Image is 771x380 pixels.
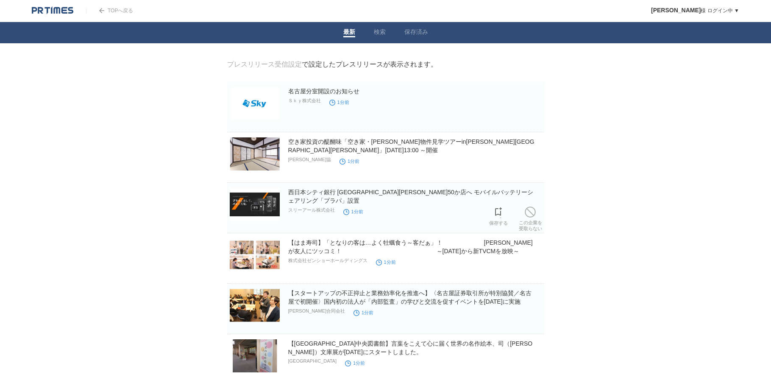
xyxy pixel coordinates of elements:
a: 【はま寿司】「となりの客は…よく牡蠣食う～客だぁ」！ [PERSON_NAME]が友人にツッコミ！ ～[DATE]から新TVCMを放映～ [288,239,533,254]
p: [GEOGRAPHIC_DATA] [288,358,337,363]
p: [PERSON_NAME]協 [288,156,331,163]
img: 空き家投資の醍醐味「空き家・古家物件見学ツアーin福島・宮城エリア」10月18日（土）13:00 ～開催 [230,137,280,170]
img: 西日本シティ銀行 福岡市内全50か店へ モバイルバッテリーシェアリング「プラパ」設置 [230,188,280,221]
img: 【豊橋市中央図書館】言葉をこえて心に届く世界の名作絵本、司（つかさ）文庫展が１０月４日にスタートしました。 [230,339,280,372]
img: arrow.png [99,8,104,13]
a: TOPへ戻る [86,8,133,14]
time: 1分前 [329,100,349,105]
a: 【スタートアップの不正抑止と業務効率化を推進へ】〈名古屋証券取引所が特別協賛／名古屋で初開催〉国内初の法人が「内部監査」の学びと交流を促すイベントを[DATE]に実施 [288,290,532,305]
p: スリーアール株式会社 [288,207,335,213]
a: この企業を受取らない [519,204,542,232]
img: 【はま寿司】「となりの客は…よく牡蠣食う～客だぁ」！ 川口春奈さんが友人にツッコミ！ ～10月15日（水）から新TVCMを放映～ [230,238,280,271]
a: 空き家投資の醍醐味「空き家・[PERSON_NAME]物件見学ツアーin[PERSON_NAME][GEOGRAPHIC_DATA][PERSON_NAME]」[DATE]13:00 ～開催 [288,138,534,154]
img: 【スタートアップの不正抑止と業務効率化を推進へ】〈名古屋証券取引所が特別協賛／名古屋で初開催〉国内初の法人が「内部監査」の学びと交流を促すイベントを10月21日（火）に実施 [230,289,280,322]
a: 西日本シティ銀行 [GEOGRAPHIC_DATA][PERSON_NAME]50か店へ モバイルバッテリーシェアリング「プラパ」設置 [288,189,533,204]
a: 名古屋分室開設のお知らせ [288,88,359,95]
time: 1分前 [376,260,396,265]
p: [PERSON_NAME]合同会社 [288,308,345,314]
a: 保存する [489,205,508,226]
img: logo.png [32,6,73,15]
a: [PERSON_NAME]様 ログイン中 ▼ [651,8,739,14]
p: 株式会社ゼンショーホールディングス [288,257,367,264]
time: 1分前 [340,159,359,164]
span: [PERSON_NAME] [651,7,701,14]
a: 最新 [343,28,355,37]
div: で設定したプレスリリースが表示されます。 [227,60,437,69]
time: 1分前 [343,209,363,214]
a: プレスリリース受信設定 [227,61,302,68]
time: 1分前 [345,360,365,366]
a: 【[GEOGRAPHIC_DATA]中央図書館】言葉をこえて心に届く世界の名作絵本、司（[PERSON_NAME]）文庫展が[DATE]にスタートしました。 [288,340,533,355]
img: 名古屋分室開設のお知らせ [230,87,280,120]
a: 保存済み [404,28,428,37]
a: 検索 [374,28,386,37]
time: 1分前 [353,310,373,315]
p: Ｓｋｙ株式会社 [288,98,321,104]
